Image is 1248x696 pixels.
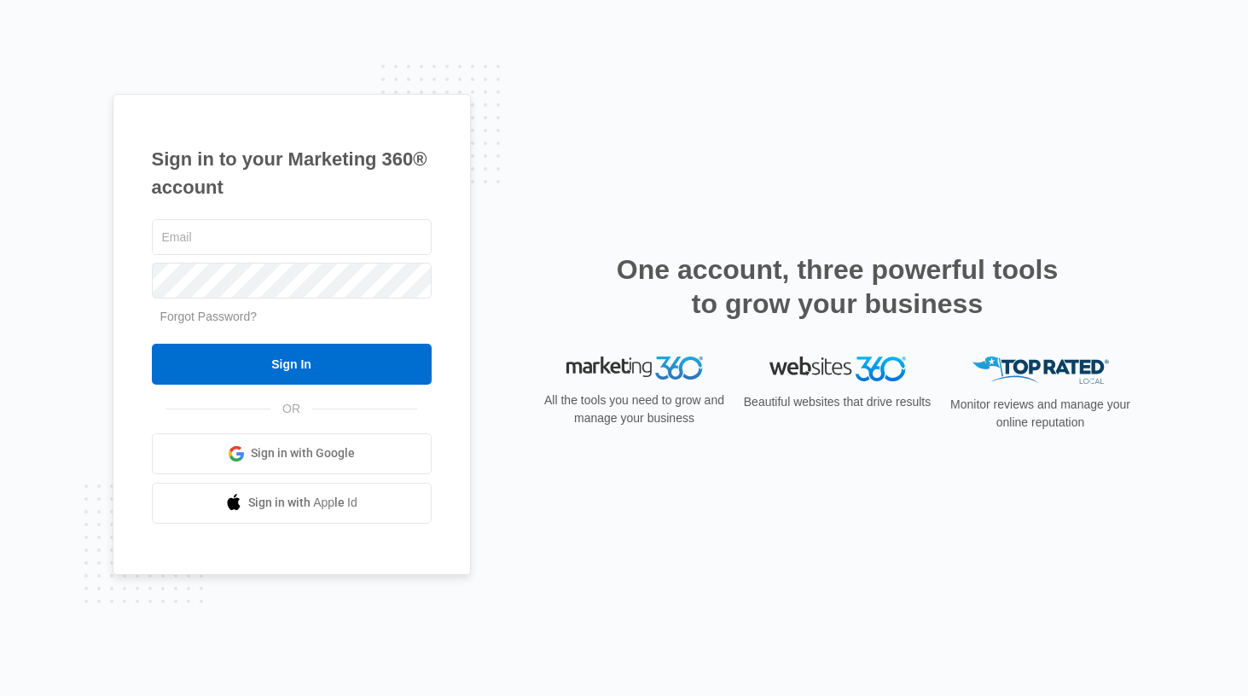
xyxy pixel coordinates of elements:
[612,252,1064,321] h2: One account, three powerful tools to grow your business
[945,396,1136,432] p: Monitor reviews and manage your online reputation
[769,357,906,381] img: Websites 360
[152,344,432,385] input: Sign In
[251,444,355,462] span: Sign in with Google
[152,433,432,474] a: Sign in with Google
[248,494,357,512] span: Sign in with Apple Id
[742,393,933,411] p: Beautiful websites that drive results
[972,357,1109,385] img: Top Rated Local
[160,310,258,323] a: Forgot Password?
[152,145,432,201] h1: Sign in to your Marketing 360® account
[539,391,730,427] p: All the tools you need to grow and manage your business
[270,400,312,418] span: OR
[152,483,432,524] a: Sign in with Apple Id
[152,219,432,255] input: Email
[566,357,703,380] img: Marketing 360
